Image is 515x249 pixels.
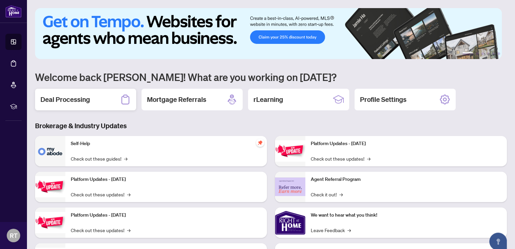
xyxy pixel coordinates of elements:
[492,52,495,55] button: 5
[5,5,22,18] img: logo
[71,226,130,234] a: Check out these updates!→
[147,95,206,104] h2: Mortgage Referrals
[71,212,262,219] p: Platform Updates - [DATE]
[311,212,502,219] p: We want to hear what you think!
[497,52,500,55] button: 6
[124,155,127,162] span: →
[311,140,502,147] p: Platform Updates - [DATE]
[481,52,484,55] button: 3
[71,155,127,162] a: Check out these guides!→
[487,52,489,55] button: 4
[311,191,343,198] a: Check it out!→
[256,139,264,147] span: pushpin
[275,140,305,162] img: Platform Updates - June 23, 2025
[275,177,305,196] img: Agent Referral Program
[360,95,406,104] h2: Profile Settings
[35,121,507,131] h3: Brokerage & Industry Updates
[127,226,130,234] span: →
[339,191,343,198] span: →
[347,226,351,234] span: →
[40,95,90,104] h2: Deal Processing
[476,52,479,55] button: 2
[275,207,305,238] img: We want to hear what you think!
[71,191,130,198] a: Check out these updates!→
[311,226,351,234] a: Leave Feedback→
[253,95,283,104] h2: rLearning
[35,136,65,166] img: Self-Help
[71,140,262,147] p: Self-Help
[462,52,473,55] button: 1
[488,225,508,246] button: Open asap
[367,155,370,162] span: →
[35,71,507,83] h1: Welcome back [PERSON_NAME]! What are you working on [DATE]?
[35,212,65,233] img: Platform Updates - July 21, 2025
[35,8,502,59] img: Slide 0
[127,191,130,198] span: →
[10,231,18,240] span: RT
[311,176,502,183] p: Agent Referral Program
[35,176,65,197] img: Platform Updates - September 16, 2025
[71,176,262,183] p: Platform Updates - [DATE]
[311,155,370,162] a: Check out these updates!→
